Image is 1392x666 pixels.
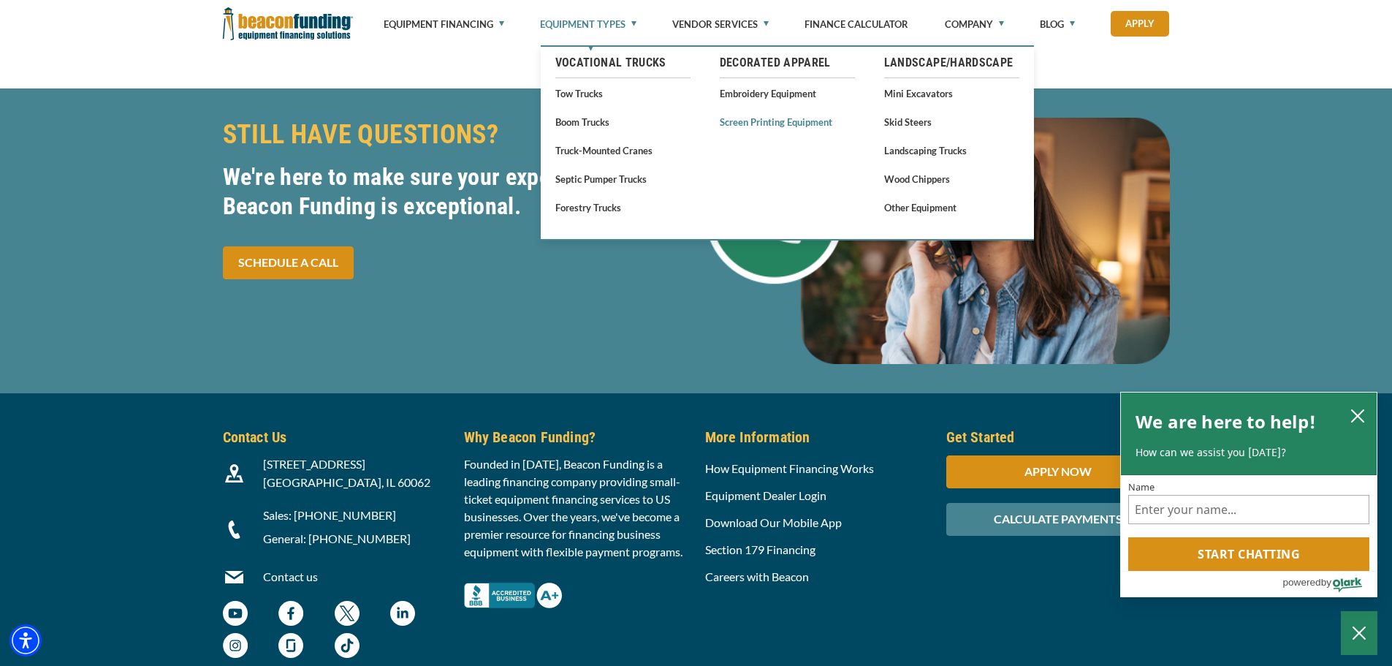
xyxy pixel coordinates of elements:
p: Sales: [PHONE_NUMBER] [263,507,446,524]
p: General: [PHONE_NUMBER] [263,530,446,548]
a: Beacon Funding Instagram - open in a new tab [223,640,248,654]
a: Skid Steers [884,113,1019,131]
img: Beacon Funding Instagram [223,633,248,658]
a: Beacon Funding twitter - open in a new tab [335,608,360,622]
a: Vocational Trucks [555,54,691,72]
a: Mini Excavators [884,84,1019,102]
a: Forestry Trucks [555,198,691,216]
a: Tow Trucks [555,84,691,102]
button: close chatbox [1346,405,1369,425]
img: Beacon Funding Facebook [278,601,303,626]
a: Septic Pumper Trucks [555,170,691,188]
a: Truck-Mounted Cranes [555,141,691,159]
p: Founded in [DATE], Beacon Funding is a leading financing company providing small-ticket equipment... [464,455,688,561]
a: Woman on phone [705,232,1170,246]
span: [STREET_ADDRESS] [GEOGRAPHIC_DATA], IL 60062 [263,457,430,489]
a: Beacon Funding YouTube Channel - open in a new tab [223,608,248,622]
input: Name [1128,495,1369,524]
div: APPLY NOW [946,455,1170,488]
a: Beacon Funding Glassdoor - open in a new tab [278,640,303,654]
a: SCHEDULE A CALL [223,246,354,279]
a: Contact us [263,569,318,583]
h5: Contact Us [223,426,446,448]
a: Beacon Funding LinkedIn - open in a new tab [390,608,415,622]
a: CALCULATE PAYMENTS [946,512,1170,526]
img: Beacon Funding Phone [225,521,243,539]
img: Woman on phone [705,118,1170,364]
a: Other Equipment [884,198,1019,216]
label: Name [1128,483,1369,492]
img: Beacon Funding YouTube Channel [223,601,248,626]
img: Beacon Funding TikTok [335,633,360,658]
img: Beacon Funding Email Contact Icon [225,568,243,586]
h2: We are here to help! [1136,407,1316,436]
p: How can we assist you [DATE]? [1136,445,1362,460]
a: Beacon Funding Facebook - open in a new tab [278,608,303,622]
a: Screen Printing Equipment [720,113,855,131]
a: Wood Chippers [884,170,1019,188]
span: powered [1282,573,1320,591]
a: Boom Trucks [555,113,691,131]
a: Beacon Funding TikTok - open in a new tab [335,640,360,654]
a: Equipment Dealer Login [705,488,826,502]
button: Close Chatbox [1341,611,1377,655]
h3: We're here to make sure your experience with Beacon Funding is exceptional. [223,162,688,221]
h5: Why Beacon Funding? [464,426,688,448]
a: Apply [1111,11,1169,37]
a: Landscaping Trucks [884,141,1019,159]
h5: More Information [705,426,929,448]
img: Better Business Bureau Complaint Free A+ Rating [464,583,562,608]
a: Section 179 Financing [705,542,815,556]
a: APPLY NOW [946,464,1170,478]
a: Embroidery Equipment [720,84,855,102]
img: Beacon Funding Glassdoor [278,633,303,658]
div: Accessibility Menu [9,624,42,656]
a: Better Business Bureau Complaint Free A+ Rating - open in a new tab [464,578,562,592]
a: Decorated Apparel [720,54,855,72]
h2: STILL HAVE QUESTIONS? [223,118,688,151]
a: Careers with Beacon [705,569,809,583]
div: CALCULATE PAYMENTS [946,503,1170,536]
h5: Get Started [946,426,1170,448]
img: Beacon Funding location [225,464,243,483]
button: Start chatting [1128,537,1369,571]
img: Beacon Funding LinkedIn [390,601,415,626]
span: by [1321,573,1331,591]
a: Powered by Olark [1282,572,1377,597]
img: Beacon Funding twitter [335,601,360,626]
a: How Equipment Financing Works [705,461,874,475]
div: olark chatbox [1120,392,1377,598]
a: Landscape/Hardscape [884,54,1019,72]
a: Download Our Mobile App [705,515,842,529]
